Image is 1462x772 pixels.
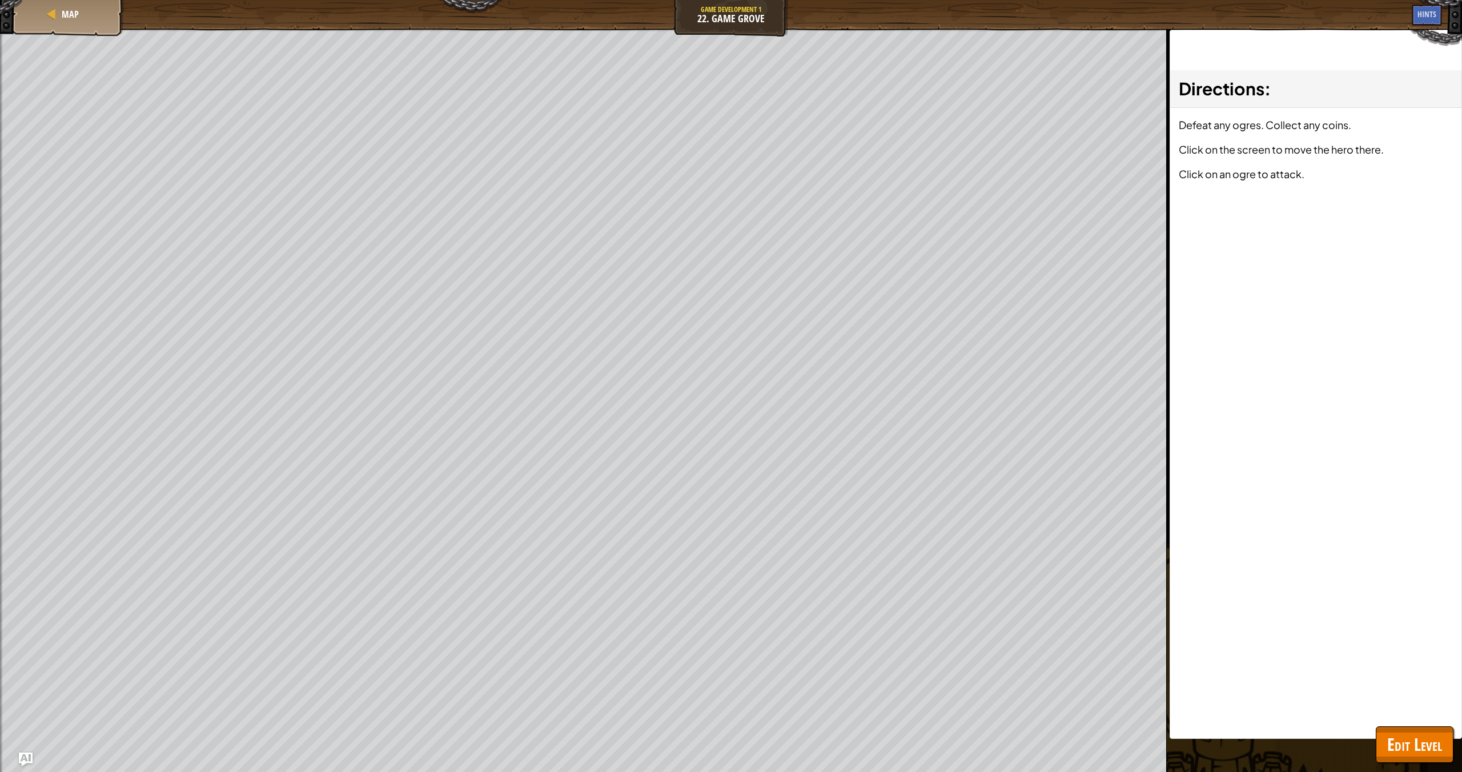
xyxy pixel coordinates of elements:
[1179,78,1264,99] span: Directions
[1179,116,1453,133] p: Defeat any ogres. Collect any coins.
[1179,166,1453,182] p: Click on an ogre to attack.
[58,8,79,21] a: Map
[1179,141,1453,158] p: Click on the screen to move the hero there.
[19,753,33,766] button: Ask AI
[1387,733,1442,756] span: Edit Level
[1179,76,1453,102] h3: :
[1376,726,1453,763] button: Edit Level
[62,8,79,21] span: Map
[1417,9,1436,19] span: Hints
